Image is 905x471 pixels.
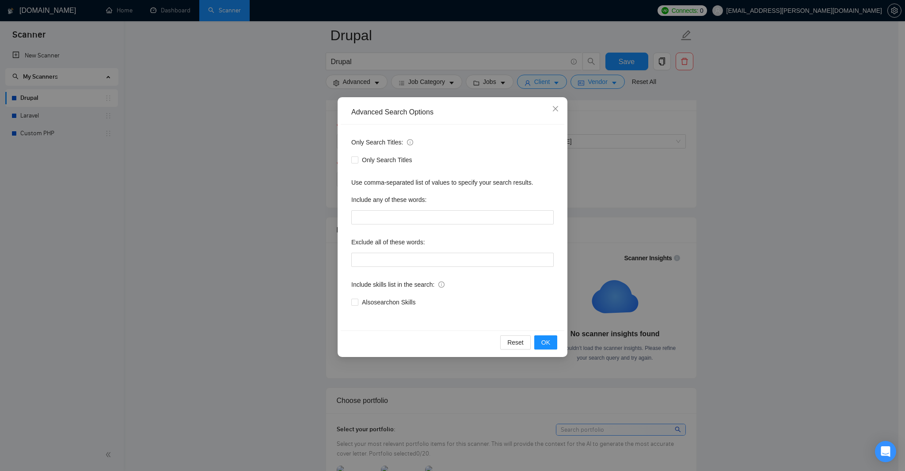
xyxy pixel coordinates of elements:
span: Only Search Titles: [351,137,413,147]
span: Only Search Titles [358,155,416,165]
div: Advanced Search Options [351,107,554,117]
span: Reset [507,338,524,347]
span: Also search on Skills [358,297,419,307]
button: Reset [500,335,531,349]
label: Exclude all of these words: [351,235,425,249]
span: Include skills list in the search: [351,280,445,289]
div: Open Intercom Messenger [875,441,896,462]
button: Close [544,97,567,121]
button: OK [534,335,557,349]
span: info-circle [438,281,445,288]
div: Use comma-separated list of values to specify your search results. [351,178,554,187]
span: close [552,105,559,112]
span: info-circle [407,139,413,145]
label: Include any of these words: [351,193,426,207]
span: OK [541,338,550,347]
